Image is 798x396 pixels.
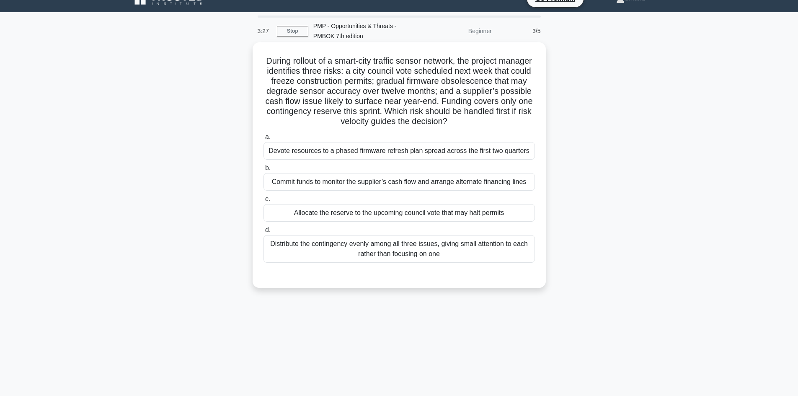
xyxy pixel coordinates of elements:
div: 3/5 [497,23,546,39]
div: Beginner [424,23,497,39]
div: Allocate the reserve to the upcoming council vote that may halt permits [263,204,535,222]
div: Devote resources to a phased firmware refresh plan spread across the first two quarters [263,142,535,160]
span: a. [265,133,271,140]
span: b. [265,164,271,171]
div: 3:27 [253,23,277,39]
span: c. [265,195,270,202]
a: Stop [277,26,308,36]
div: Commit funds to monitor the supplier’s cash flow and arrange alternate financing lines [263,173,535,191]
span: d. [265,226,271,233]
div: Distribute the contingency evenly among all three issues, giving small attention to each rather t... [263,235,535,263]
h5: During rollout of a smart-city traffic sensor network, the project manager identifies three risks... [263,56,536,127]
div: PMP - Opportunities & Threats - PMBOK 7th edition [308,18,424,44]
